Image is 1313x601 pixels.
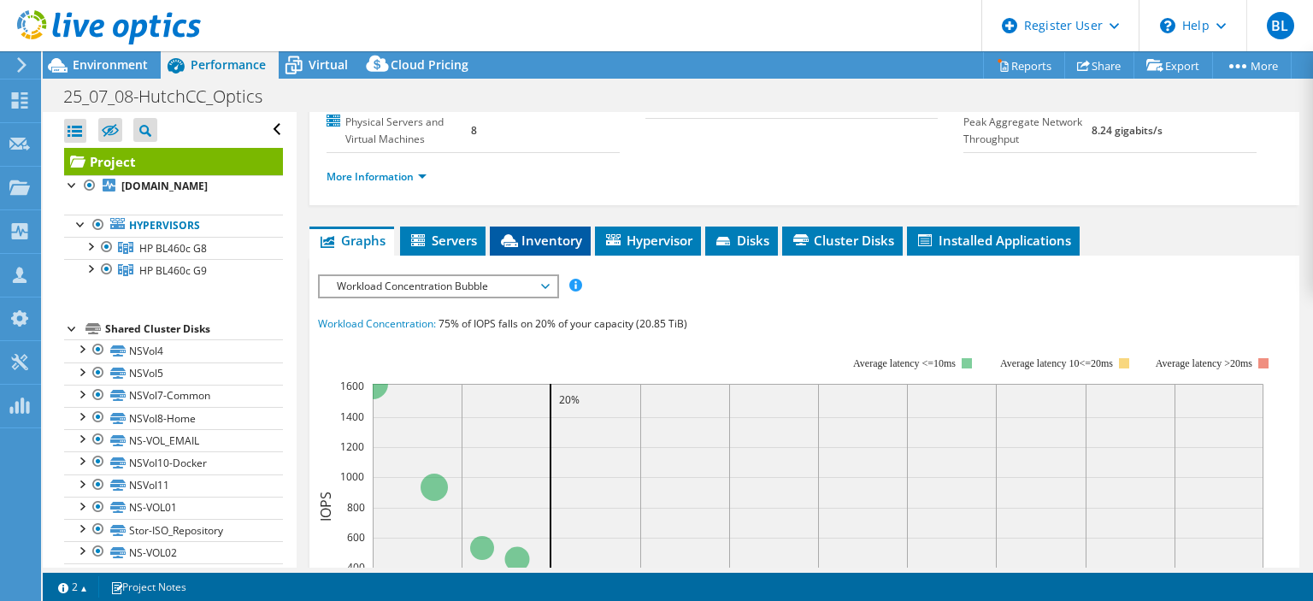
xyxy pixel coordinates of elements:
span: Hypervisor [604,232,692,249]
h1: 25_07_08-HutchCC_Optics [56,87,289,106]
tspan: Average latency 10<=20ms [1000,357,1113,369]
span: Performance [191,56,266,73]
b: 8 [471,123,477,138]
span: Cluster Disks [791,232,894,249]
a: NS-VOL02 [64,541,283,563]
span: 75% of IOPS falls on 20% of your capacity (20.85 TiB) [439,316,687,331]
span: Inventory [498,232,582,249]
span: Servers [409,232,477,249]
text: 800 [347,500,365,515]
tspan: Average latency <=10ms [853,357,956,369]
text: 400 [347,560,365,574]
a: More [1212,52,1292,79]
a: Reports [983,52,1065,79]
span: Environment [73,56,148,73]
a: 2 [46,576,99,598]
a: Export [1133,52,1213,79]
text: 1400 [340,410,364,424]
a: NSVol8-Home [64,407,283,429]
a: [DOMAIN_NAME] [64,175,283,197]
a: NSVol11 [64,474,283,497]
text: 600 [347,530,365,545]
svg: \n [1160,18,1175,33]
text: 20% [559,392,580,407]
text: IOPS [316,491,335,521]
a: NSVol5 [64,362,283,385]
a: Stor-ISO_Repository [64,519,283,541]
span: Virtual [309,56,348,73]
text: 1000 [340,469,364,484]
a: NS-VOL01 [64,497,283,519]
a: Share [1064,52,1134,79]
a: NSVol10-Docker [64,451,283,474]
span: Installed Applications [916,232,1071,249]
a: NSVol4 [64,339,283,362]
a: More Information [327,169,427,184]
a: Project [64,148,283,175]
a: NS-VOL03 [64,563,283,586]
text: Average latency >20ms [1156,357,1252,369]
span: Cloud Pricing [391,56,468,73]
span: Workload Concentration: [318,316,436,331]
text: 1600 [340,379,364,393]
b: [DOMAIN_NAME] [121,179,208,193]
label: Physical Servers and Virtual Machines [327,114,471,148]
a: Hypervisors [64,215,283,237]
span: BL [1267,12,1294,39]
a: HP BL460c G8 [64,237,283,259]
span: HP BL460c G9 [139,263,207,278]
span: Disks [714,232,769,249]
label: Peak Aggregate Network Throughput [963,114,1092,148]
a: HP BL460c G9 [64,259,283,281]
text: 1200 [340,439,364,454]
a: NSVol7-Common [64,385,283,407]
span: HP BL460c G8 [139,241,207,256]
a: Project Notes [98,576,198,598]
b: 8.24 gigabits/s [1092,123,1163,138]
span: Graphs [318,232,386,249]
a: NS-VOL_EMAIL [64,429,283,451]
div: Shared Cluster Disks [105,319,283,339]
span: Workload Concentration Bubble [328,276,548,297]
